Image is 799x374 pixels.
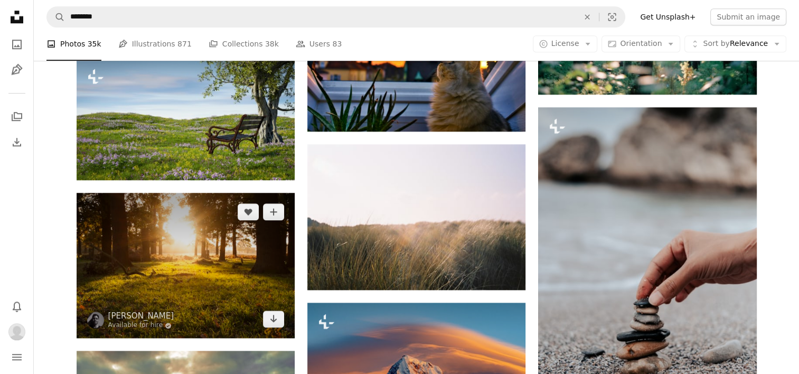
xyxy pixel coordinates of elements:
span: Orientation [620,40,662,48]
button: Clear [576,7,599,27]
a: Get Unsplash+ [634,8,702,25]
button: Add to Collection [263,203,284,220]
a: Download History [6,132,27,153]
button: Submit an image [710,8,786,25]
span: License [551,40,579,48]
a: Illustrations 871 [118,27,192,61]
a: a bench sitting under a tree in a field of flowers [77,114,295,124]
span: 38k [265,39,279,50]
span: 83 [332,39,342,50]
a: Download [263,311,284,328]
span: 871 [177,39,192,50]
a: Collections 38k [209,27,279,61]
span: Sort by [703,40,729,48]
a: brown grassland under clear sky [307,212,525,221]
button: License [533,36,598,53]
img: Go to Tom Shakir's profile [87,312,104,329]
img: Avatar of user Scott German [8,323,25,340]
a: Illustrations [6,59,27,80]
a: Home — Unsplash [6,6,27,30]
a: orange tabby cat on green grass during sunset [307,53,525,63]
button: Search Unsplash [47,7,65,27]
button: Like [238,203,259,220]
img: a bench sitting under a tree in a field of flowers [77,58,295,180]
button: Visual search [599,7,625,27]
a: [PERSON_NAME] [108,311,174,321]
img: brown grassland under clear sky [307,144,525,290]
button: Profile [6,321,27,342]
a: Available for hire [108,321,174,330]
a: Users 83 [296,27,342,61]
button: Menu [6,347,27,368]
a: Photos [6,34,27,55]
a: a person stacking rocks on top of each other [538,266,756,276]
a: Collections [6,106,27,127]
a: green grass field with trees during daytime [77,260,295,270]
button: Notifications [6,296,27,317]
form: Find visuals sitewide [46,6,625,27]
button: Orientation [601,36,680,53]
button: Sort byRelevance [684,36,786,53]
img: green grass field with trees during daytime [77,193,295,338]
span: Relevance [703,39,768,50]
